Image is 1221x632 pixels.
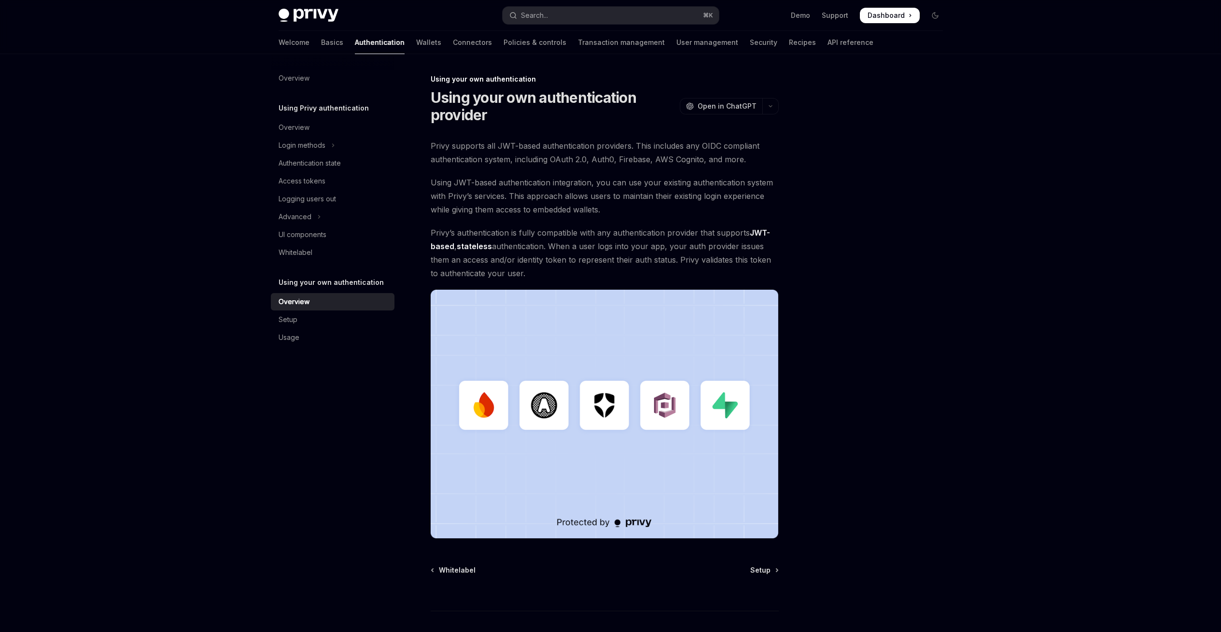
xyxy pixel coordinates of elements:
[431,176,779,216] span: Using JWT-based authentication integration, you can use your existing authentication system with ...
[279,296,309,308] div: Overview
[927,8,943,23] button: Toggle dark mode
[860,8,920,23] a: Dashboard
[279,211,311,223] div: Advanced
[271,190,394,208] a: Logging users out
[271,154,394,172] a: Authentication state
[439,565,476,575] span: Whitelabel
[503,7,719,24] button: Open search
[431,226,779,280] span: Privy’s authentication is fully compatible with any authentication provider that supports , authe...
[416,31,441,54] a: Wallets
[453,31,492,54] a: Connectors
[279,277,384,288] h5: Using your own authentication
[271,137,394,154] button: Toggle Login methods section
[279,102,369,114] h5: Using Privy authentication
[680,98,762,114] button: Open in ChatGPT
[750,565,771,575] span: Setup
[279,140,325,151] div: Login methods
[279,193,336,205] div: Logging users out
[750,565,778,575] a: Setup
[279,72,309,84] div: Overview
[271,311,394,328] a: Setup
[822,11,848,20] a: Support
[868,11,905,20] span: Dashboard
[703,12,713,19] span: ⌘ K
[698,101,757,111] span: Open in ChatGPT
[279,314,297,325] div: Setup
[271,70,394,87] a: Overview
[271,293,394,310] a: Overview
[432,565,476,575] a: Whitelabel
[578,31,665,54] a: Transaction management
[750,31,777,54] a: Security
[521,10,548,21] div: Search...
[279,229,326,240] div: UI components
[279,247,312,258] div: Whitelabel
[271,329,394,346] a: Usage
[271,226,394,243] a: UI components
[676,31,738,54] a: User management
[279,157,341,169] div: Authentication state
[279,9,338,22] img: dark logo
[431,139,779,166] span: Privy supports all JWT-based authentication providers. This includes any OIDC compliant authentic...
[279,31,309,54] a: Welcome
[279,175,325,187] div: Access tokens
[279,122,309,133] div: Overview
[789,31,816,54] a: Recipes
[431,74,779,84] div: Using your own authentication
[279,332,299,343] div: Usage
[504,31,566,54] a: Policies & controls
[321,31,343,54] a: Basics
[271,208,394,225] button: Toggle Advanced section
[457,241,492,252] a: stateless
[828,31,873,54] a: API reference
[271,119,394,136] a: Overview
[791,11,810,20] a: Demo
[271,244,394,261] a: Whitelabel
[431,89,676,124] h1: Using your own authentication provider
[271,172,394,190] a: Access tokens
[431,290,779,538] img: JWT-based auth splash
[355,31,405,54] a: Authentication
